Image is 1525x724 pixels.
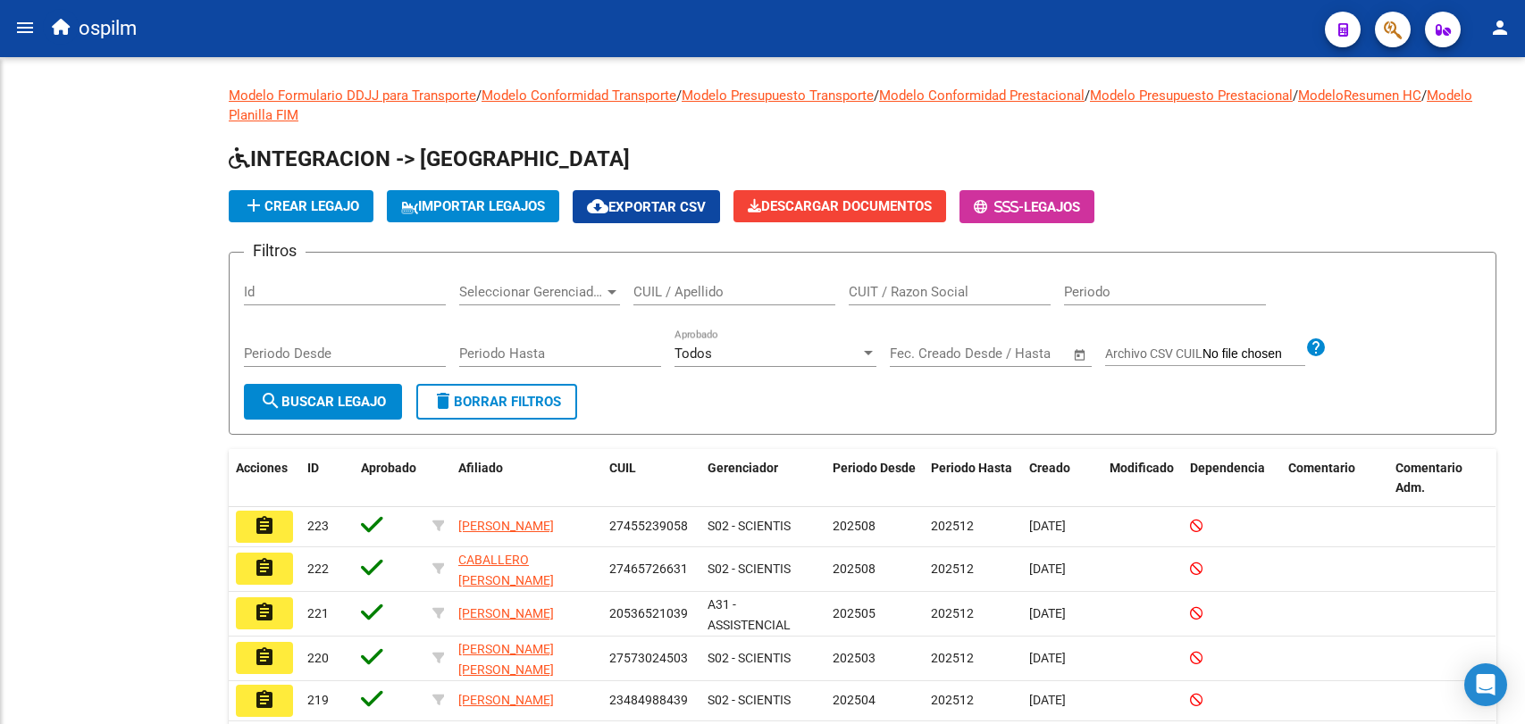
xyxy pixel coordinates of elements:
a: Modelo Conformidad Prestacional [879,87,1085,104]
span: 202508 [833,562,876,576]
span: Comentario Adm. [1395,461,1462,495]
span: S02 - SCIENTIS [708,519,791,533]
datatable-header-cell: Afiliado [451,449,602,508]
span: Dependencia [1190,461,1265,475]
span: S02 - SCIENTIS [708,693,791,707]
span: CUIL [609,461,636,475]
mat-icon: search [260,390,281,412]
span: [DATE] [1029,693,1066,707]
h3: Filtros [244,238,306,263]
span: A31 - ASSISTENCIAL [708,597,791,632]
span: Comentario [1288,461,1355,475]
span: Seleccionar Gerenciador [459,284,604,300]
span: - [974,199,1024,215]
a: Modelo Presupuesto Prestacional [1090,87,1293,104]
span: [PERSON_NAME] [458,606,554,620]
datatable-header-cell: Comentario Adm. [1388,449,1496,508]
span: 219 [307,693,329,707]
datatable-header-cell: Gerenciador [700,449,825,508]
span: [DATE] [1029,562,1066,576]
span: Exportar CSV [587,199,706,215]
datatable-header-cell: Aprobado [354,449,425,508]
span: Afiliado [458,461,503,475]
span: Archivo CSV CUIL [1105,346,1202,361]
span: 220 [307,651,329,665]
a: ModeloResumen HC [1298,87,1421,104]
a: Modelo Formulario DDJJ para Transporte [229,87,476,104]
span: Buscar Legajo [260,394,386,410]
mat-icon: assignment [254,515,275,537]
span: 202508 [833,519,876,533]
span: 221 [307,606,329,620]
span: Borrar Filtros [432,394,561,410]
span: 202505 [833,606,876,620]
button: Borrar Filtros [416,384,577,420]
datatable-header-cell: Modificado [1102,449,1183,508]
button: Exportar CSV [573,190,720,223]
button: Crear Legajo [229,190,373,222]
span: 20536521039 [609,606,688,620]
button: IMPORTAR LEGAJOS [387,190,559,222]
span: Aprobado [361,461,416,475]
button: -Legajos [959,190,1094,223]
mat-icon: assignment [254,689,275,711]
mat-icon: assignment [254,557,275,578]
span: S02 - SCIENTIS [708,651,791,665]
mat-icon: assignment [254,646,275,668]
span: 202512 [931,562,974,576]
button: Open calendar [1070,345,1091,365]
span: Gerenciador [708,461,778,475]
datatable-header-cell: Acciones [229,449,300,508]
span: Periodo Desde [833,461,916,475]
span: Periodo Hasta [931,461,1012,475]
span: 202512 [931,651,974,665]
span: Modificado [1110,461,1174,475]
datatable-header-cell: Periodo Desde [825,449,924,508]
span: Descargar Documentos [748,198,932,214]
span: 202512 [931,519,974,533]
input: Fecha inicio [890,345,962,362]
datatable-header-cell: Creado [1022,449,1102,508]
span: S02 - SCIENTIS [708,562,791,576]
a: Modelo Presupuesto Transporte [682,87,874,104]
span: [DATE] [1029,519,1066,533]
span: IMPORTAR LEGAJOS [401,198,545,214]
span: Legajos [1024,199,1080,215]
span: [DATE] [1029,606,1066,620]
datatable-header-cell: Periodo Hasta [924,449,1022,508]
datatable-header-cell: Dependencia [1183,449,1281,508]
span: 23484988439 [609,693,688,707]
span: [PERSON_NAME] [458,519,554,533]
span: ospilm [79,9,137,48]
span: Acciones [236,461,288,475]
span: CABALLERO [PERSON_NAME] [458,553,554,587]
span: Todos [675,345,712,362]
mat-icon: cloud_download [587,196,608,217]
span: 27455239058 [609,519,688,533]
mat-icon: menu [14,17,36,38]
span: 202503 [833,651,876,665]
datatable-header-cell: ID [300,449,354,508]
input: Archivo CSV CUIL [1202,346,1305,362]
span: 202504 [833,693,876,707]
datatable-header-cell: Comentario [1281,449,1388,508]
mat-icon: help [1305,337,1327,358]
mat-icon: add [243,195,264,216]
span: Creado [1029,461,1070,475]
mat-icon: assignment [254,602,275,623]
span: 27573024503 [609,651,688,665]
span: 27465726631 [609,562,688,576]
span: 223 [307,519,329,533]
button: Descargar Documentos [733,190,946,222]
span: 202512 [931,693,974,707]
span: [PERSON_NAME] [PERSON_NAME] [458,642,554,677]
mat-icon: person [1489,17,1511,38]
span: [DATE] [1029,651,1066,665]
span: 222 [307,562,329,576]
button: Buscar Legajo [244,384,402,420]
span: Crear Legajo [243,198,359,214]
datatable-header-cell: CUIL [602,449,700,508]
input: Fecha fin [978,345,1065,362]
span: [PERSON_NAME] [458,693,554,707]
mat-icon: delete [432,390,454,412]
